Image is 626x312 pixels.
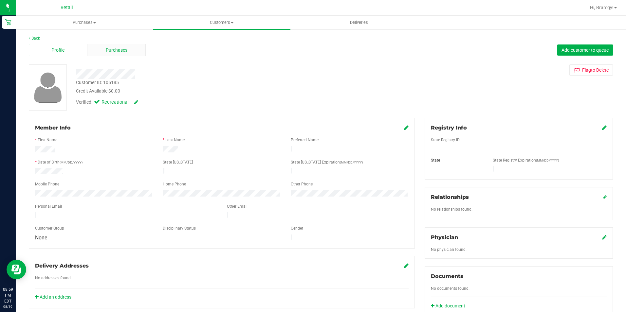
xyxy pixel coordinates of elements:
[108,88,120,94] span: $0.00
[76,79,119,86] div: Customer ID: 105185
[340,161,363,164] span: (MM/DD/YYYY)
[3,304,13,309] p: 08/19
[153,16,290,29] a: Customers
[35,275,71,281] label: No addresses found
[35,234,47,241] span: None
[35,294,71,300] a: Add an address
[569,64,613,76] button: Flagto Delete
[562,47,609,53] span: Add customer to queue
[76,99,138,106] div: Verified:
[3,286,13,304] p: 08:59 PM EDT
[431,286,469,291] span: No documents found.
[291,137,319,143] label: Preferred Name
[431,194,469,200] span: Relationships
[431,137,460,143] label: State Registry ID
[291,181,313,187] label: Other Phone
[106,47,127,54] span: Purchases
[431,303,469,309] a: Add document
[35,263,89,269] span: Delivery Addresses
[35,125,71,131] span: Member Info
[101,99,128,106] span: Recreational
[341,20,377,26] span: Deliveries
[431,247,467,252] span: No physician found.
[7,260,26,279] iframe: Resource center
[16,16,153,29] a: Purchases
[61,5,73,10] span: Retail
[60,161,83,164] span: (MM/DD/YYYY)
[16,20,153,26] span: Purchases
[35,181,59,187] label: Mobile Phone
[76,88,363,95] div: Credit Available:
[557,44,613,56] button: Add customer to queue
[431,206,472,212] label: No relationships found.
[431,125,467,131] span: Registry Info
[426,157,488,163] div: State
[290,16,428,29] a: Deliveries
[38,159,83,165] label: Date of Birth
[291,159,363,165] label: State [US_STATE] Expiration
[163,225,196,231] label: Disciplinary Status
[5,19,11,26] inline-svg: Retail
[431,234,458,240] span: Physician
[493,157,559,163] label: State Registry Expiration
[163,159,193,165] label: State [US_STATE]
[35,225,64,231] label: Customer Group
[29,36,40,41] a: Back
[38,137,57,143] label: First Name
[51,47,64,54] span: Profile
[590,5,614,10] span: Hi, Bramgy!
[31,71,65,104] img: user-icon.png
[431,273,463,279] span: Documents
[163,181,186,187] label: Home Phone
[536,159,559,162] span: (MM/DD/YYYY)
[165,137,185,143] label: Last Name
[291,225,303,231] label: Gender
[35,203,62,209] label: Personal Email
[227,203,248,209] label: Other Email
[153,20,290,26] span: Customers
